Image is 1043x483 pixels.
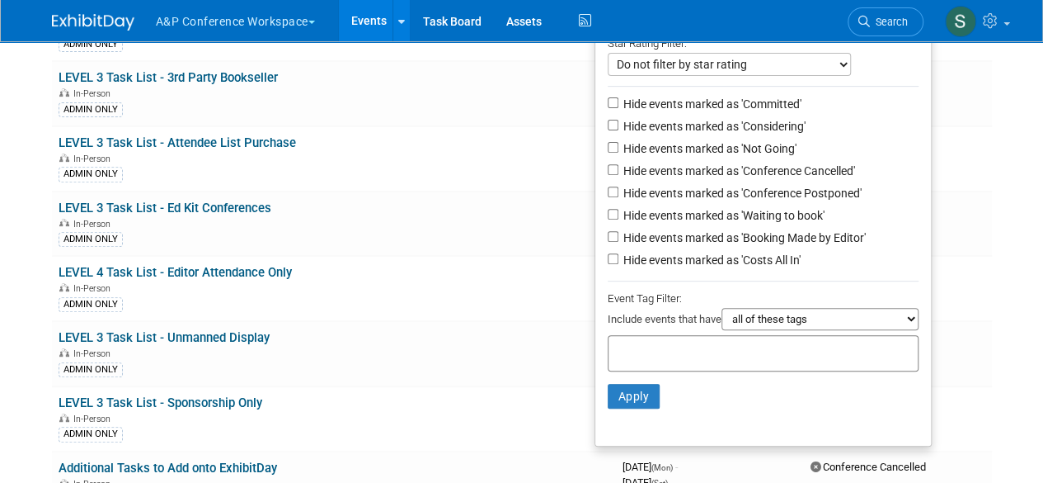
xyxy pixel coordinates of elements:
span: Conference Cancelled [810,461,926,473]
div: ADMIN ONLY [59,427,123,442]
span: [DATE] [623,461,678,473]
div: ADMIN ONLY [59,102,123,117]
a: LEVEL 3 Task List - Unmanned Display [59,330,270,345]
label: Hide events marked as 'Committed' [620,96,801,112]
img: In-Person Event [59,219,69,227]
span: Search [870,16,908,28]
a: LEVEL 3 Task List - 3rd Party Bookseller [59,70,278,85]
img: In-Person Event [59,414,69,422]
img: ExhibitDay [52,14,134,31]
span: (Mon) [651,463,673,472]
a: LEVEL 3 Task List - Sponsorship Only [59,395,262,410]
div: ADMIN ONLY [59,232,123,247]
div: ADMIN ONLY [59,362,123,377]
label: Hide events marked as 'Booking Made by Editor' [620,230,866,246]
div: ADMIN ONLY [59,167,123,182]
span: In-Person [73,348,115,359]
a: Search [848,7,923,36]
label: Hide events marked as 'Conference Postponed' [620,185,862,201]
label: Hide events marked as 'Conference Cancelled' [620,163,855,179]
label: Hide events marked as 'Considering' [620,118,806,135]
div: Include events that have [608,308,918,335]
span: In-Person [73,283,115,294]
img: In-Person Event [59,283,69,291]
img: In-Person Event [59,348,69,357]
div: ADMIN ONLY [59,37,123,52]
img: Stephanie Grace-Petinos [945,6,976,37]
span: In-Person [73,414,115,424]
a: LEVEL 4 Task List - Editor Attendance Only [59,265,292,280]
img: In-Person Event [59,88,69,97]
div: Event Tag Filter: [608,289,918,308]
a: LEVEL 3 Task List - Attendee List Purchase [59,135,296,150]
a: LEVEL 3 Task List - Ed Kit Conferences [59,201,271,215]
span: In-Person [73,219,115,230]
span: - [675,461,678,473]
label: Hide events marked as 'Waiting to book' [620,207,825,224]
a: Additional Tasks to Add onto ExhibitDay [59,461,277,476]
button: Apply [608,384,660,409]
div: ADMIN ONLY [59,297,123,312]
img: In-Person Event [59,154,69,162]
span: In-Person [73,154,115,164]
label: Hide events marked as 'Costs All In' [620,252,801,268]
span: In-Person [73,88,115,99]
label: Hide events marked as 'Not Going' [620,140,796,157]
div: Star Rating Filter: [608,31,918,53]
